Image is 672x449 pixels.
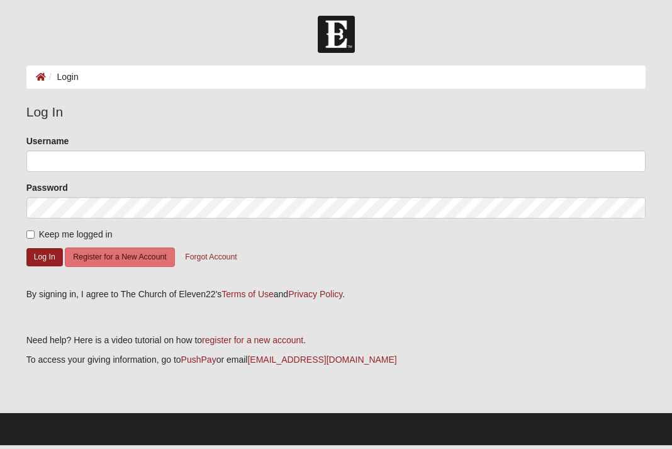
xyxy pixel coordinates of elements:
span: Keep me logged in [39,229,113,239]
button: Log In [26,248,63,266]
label: Username [26,135,69,147]
a: register for a new account [202,335,303,345]
a: Terms of Use [221,289,273,299]
a: [EMAIL_ADDRESS][DOMAIN_NAME] [247,355,396,365]
li: Login [46,71,79,84]
a: PushPay [181,355,216,365]
p: Need help? Here is a video tutorial on how to . [26,334,646,347]
button: Register for a New Account [65,247,174,267]
legend: Log In [26,102,646,122]
div: By signing in, I agree to The Church of Eleven22's and . [26,288,646,301]
button: Forgot Account [177,247,245,267]
p: To access your giving information, go to or email [26,353,646,367]
label: Password [26,181,68,194]
a: Privacy Policy [288,289,342,299]
img: Church of Eleven22 Logo [318,16,355,53]
input: Keep me logged in [26,230,35,239]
